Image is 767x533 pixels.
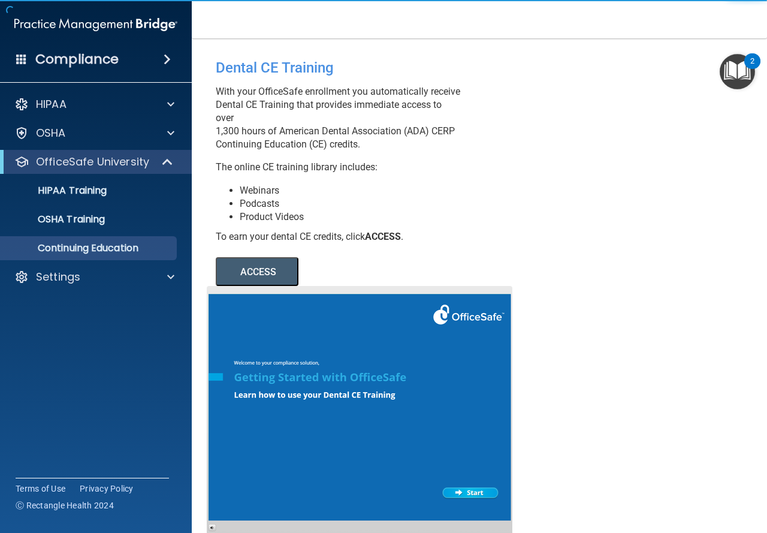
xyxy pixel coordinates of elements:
p: Continuing Education [8,242,171,254]
a: Settings [14,270,174,284]
a: OfficeSafe University [14,155,174,169]
p: With your OfficeSafe enrollment you automatically receive Dental CE Training that provides immedi... [216,85,461,151]
img: PMB logo [14,13,177,37]
iframe: Drift Widget Chat Controller [560,448,753,496]
button: ACCESS [216,257,298,286]
p: OSHA Training [8,213,105,225]
li: Product Videos [240,210,461,224]
a: ACCESS [216,268,543,277]
div: 2 [750,61,754,77]
li: Podcasts [240,197,461,210]
b: ACCESS [365,231,401,242]
li: Webinars [240,184,461,197]
div: To earn your dental CE credits, click . [216,230,461,243]
a: Privacy Policy [80,483,134,495]
a: HIPAA [14,97,174,112]
h4: Compliance [35,51,119,68]
p: Settings [36,270,80,284]
p: OSHA [36,126,66,140]
button: Open Resource Center, 2 new notifications [720,54,755,89]
p: HIPAA Training [8,185,107,197]
p: The online CE training library includes: [216,161,461,174]
div: Dental CE Training [216,50,461,85]
a: Terms of Use [16,483,65,495]
a: OSHA [14,126,174,140]
span: Ⓒ Rectangle Health 2024 [16,499,114,511]
p: OfficeSafe University [36,155,149,169]
p: HIPAA [36,97,67,112]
